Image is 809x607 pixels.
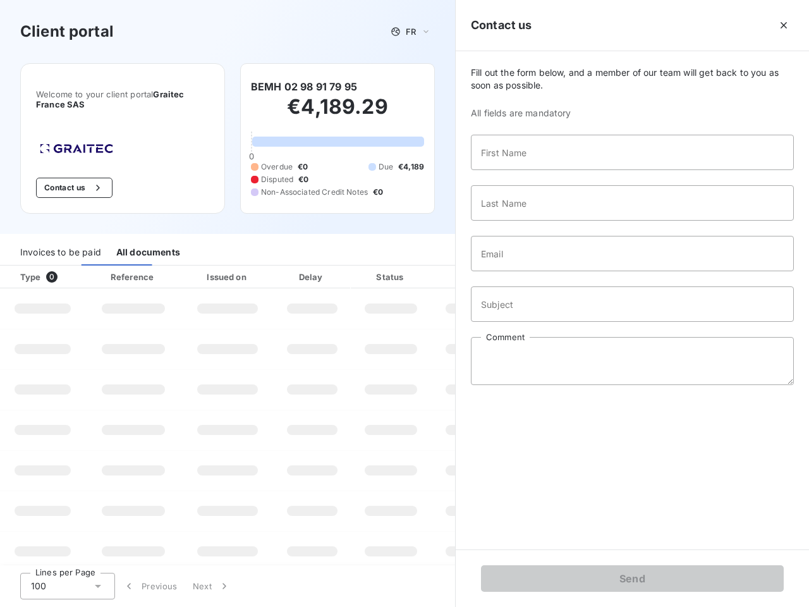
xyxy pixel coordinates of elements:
span: All fields are mandatory [471,107,794,120]
div: All documents [116,239,180,266]
span: €0 [298,174,308,185]
span: €0 [298,161,308,173]
span: Overdue [261,161,293,173]
button: Previous [115,573,185,599]
span: 0 [249,151,254,161]
input: placeholder [471,286,794,322]
span: Welcome to your client portal [36,89,209,109]
h2: €4,189.29 [251,94,424,132]
h3: Client portal [20,20,114,43]
button: Send [481,565,784,592]
span: Graitec France SAS [36,89,184,109]
img: Company logo [36,140,117,157]
div: Reference [111,272,154,282]
span: Fill out the form below, and a member of our team will get back to you as soon as possible. [471,66,794,92]
span: 0 [46,271,58,283]
span: Non-Associated Credit Notes [261,187,368,198]
input: placeholder [471,185,794,221]
button: Contact us [36,178,113,198]
span: €4,189 [398,161,424,173]
div: Status [353,271,429,283]
div: Amount [434,271,514,283]
span: Disputed [261,174,293,185]
div: Invoices to be paid [20,239,101,266]
input: placeholder [471,236,794,271]
input: placeholder [471,135,794,170]
h6: BEMH 02 98 91 79 95 [251,79,357,94]
h5: Contact us [471,16,532,34]
div: Issued on [184,271,271,283]
button: Next [185,573,238,599]
span: FR [406,27,416,37]
div: Delay [276,271,348,283]
div: Type [13,271,83,283]
span: Due [379,161,393,173]
span: 100 [31,580,46,592]
span: €0 [373,187,383,198]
